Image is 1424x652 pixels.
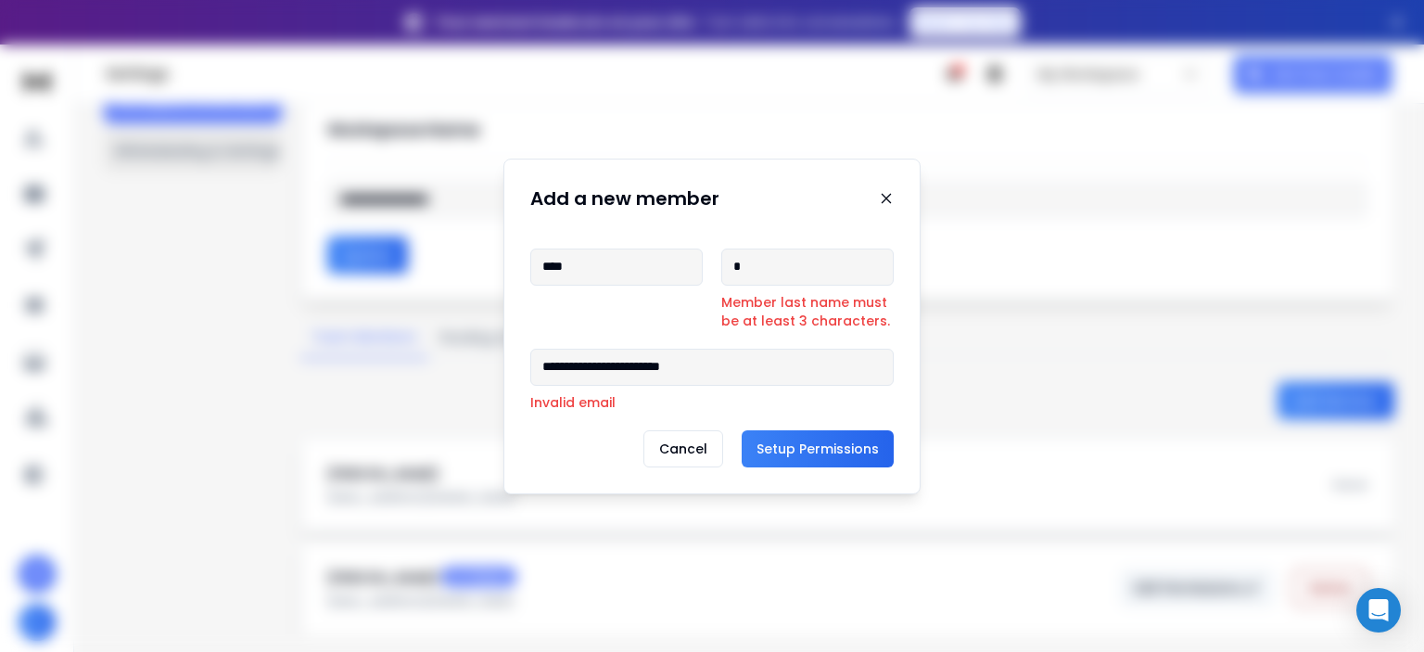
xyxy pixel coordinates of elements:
h1: Add a new member [530,185,719,211]
p: Member last name must be at least 3 characters. [721,293,894,330]
button: Setup Permissions [742,430,894,467]
div: Open Intercom Messenger [1356,588,1401,633]
p: Invalid email [530,393,894,412]
button: Cancel [643,430,723,467]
